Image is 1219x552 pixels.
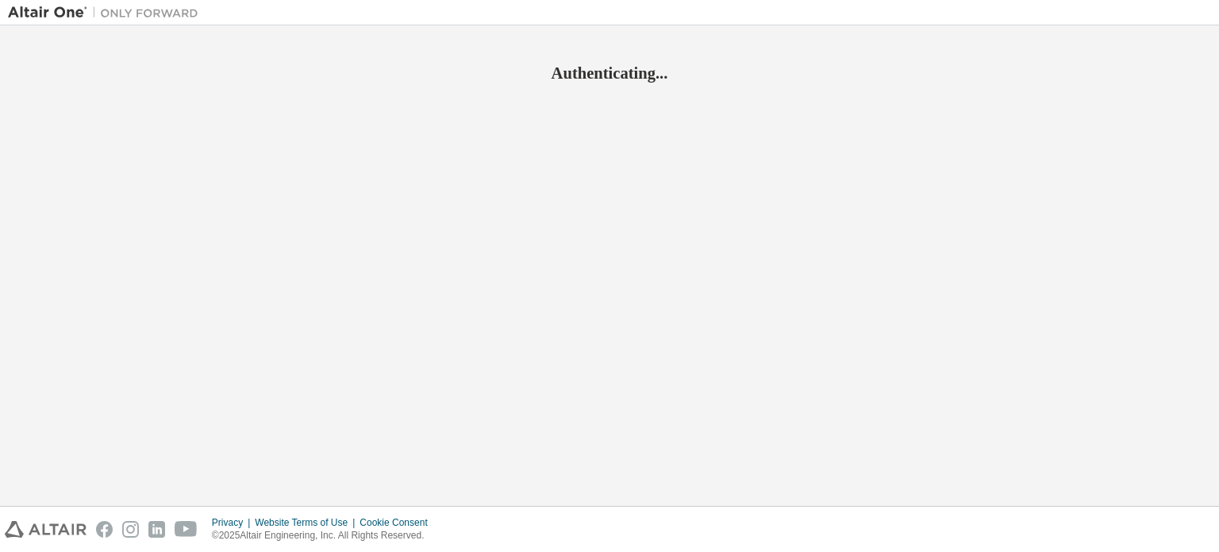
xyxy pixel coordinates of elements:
[96,521,113,538] img: facebook.svg
[8,63,1211,83] h2: Authenticating...
[212,529,437,542] p: © 2025 Altair Engineering, Inc. All Rights Reserved.
[175,521,198,538] img: youtube.svg
[148,521,165,538] img: linkedin.svg
[122,521,139,538] img: instagram.svg
[212,516,255,529] div: Privacy
[255,516,360,529] div: Website Terms of Use
[5,521,87,538] img: altair_logo.svg
[360,516,436,529] div: Cookie Consent
[8,5,206,21] img: Altair One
